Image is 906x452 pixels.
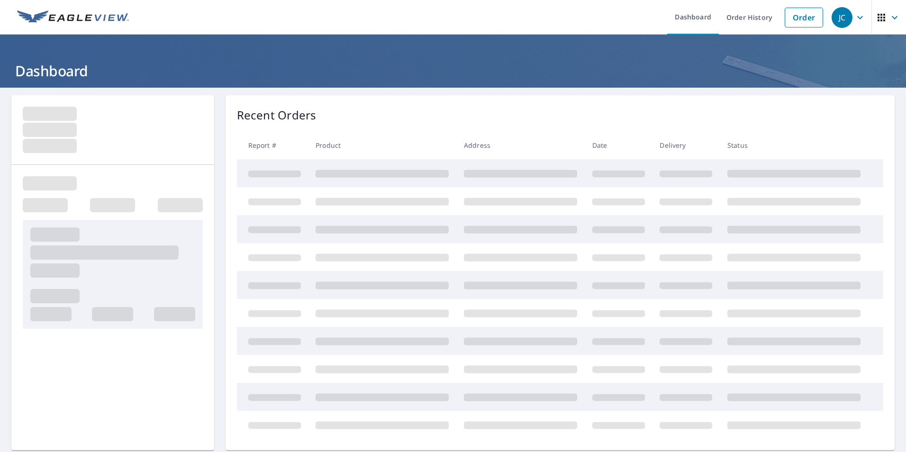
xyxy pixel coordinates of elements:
a: Order [785,8,823,27]
img: EV Logo [17,10,129,25]
p: Recent Orders [237,107,317,124]
h1: Dashboard [11,61,895,81]
th: Delivery [652,131,720,159]
th: Report # [237,131,308,159]
th: Product [308,131,456,159]
th: Date [585,131,652,159]
th: Address [456,131,585,159]
div: JC [832,7,852,28]
th: Status [720,131,868,159]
